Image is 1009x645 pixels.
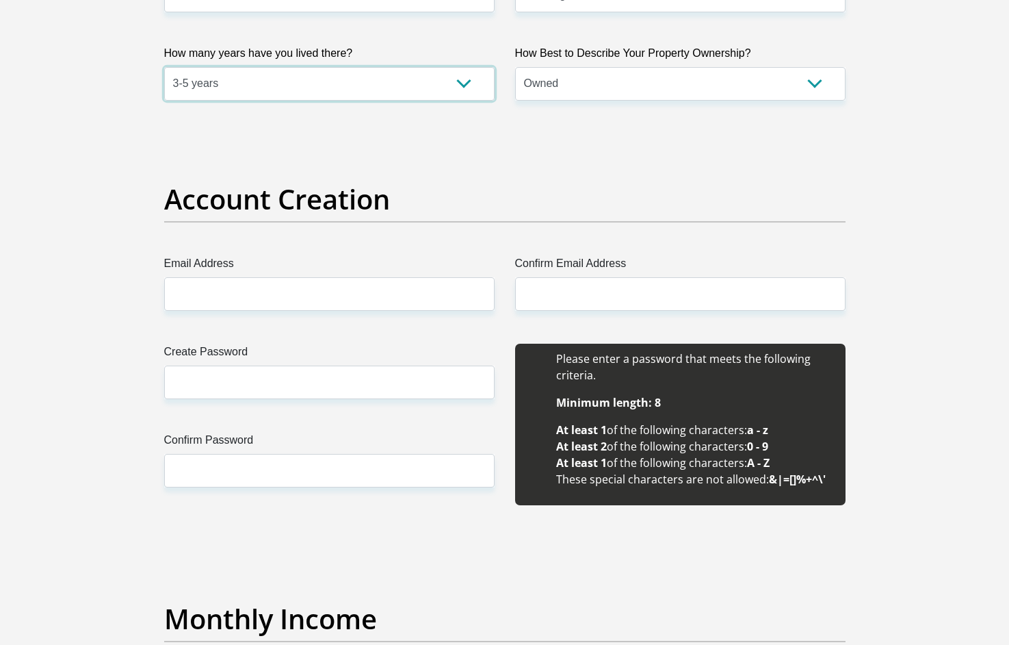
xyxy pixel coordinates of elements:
[164,344,495,366] label: Create Password
[556,422,607,438] b: At least 1
[164,45,495,67] label: How many years have you lived there?
[515,45,846,67] label: How Best to Describe Your Property Ownership?
[556,422,832,438] li: of the following characters:
[515,277,846,311] input: Confirm Email Address
[556,455,607,470] b: At least 1
[556,395,661,410] b: Minimum length: 8
[164,603,846,635] h2: Monthly Income
[164,183,846,216] h2: Account Creation
[515,67,846,101] select: Please select a value
[515,255,846,277] label: Confirm Email Address
[164,366,495,399] input: Create Password
[556,438,832,455] li: of the following characters:
[769,472,826,487] b: &|=[]%+^\'
[556,439,607,454] b: At least 2
[164,454,495,488] input: Confirm Password
[747,439,768,454] b: 0 - 9
[164,277,495,311] input: Email Address
[164,67,495,101] select: Please select a value
[747,455,770,470] b: A - Z
[556,471,832,488] li: These special characters are not allowed:
[164,432,495,454] label: Confirm Password
[556,351,832,383] li: Please enter a password that meets the following criteria.
[556,455,832,471] li: of the following characters:
[747,422,768,438] b: a - z
[164,255,495,277] label: Email Address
